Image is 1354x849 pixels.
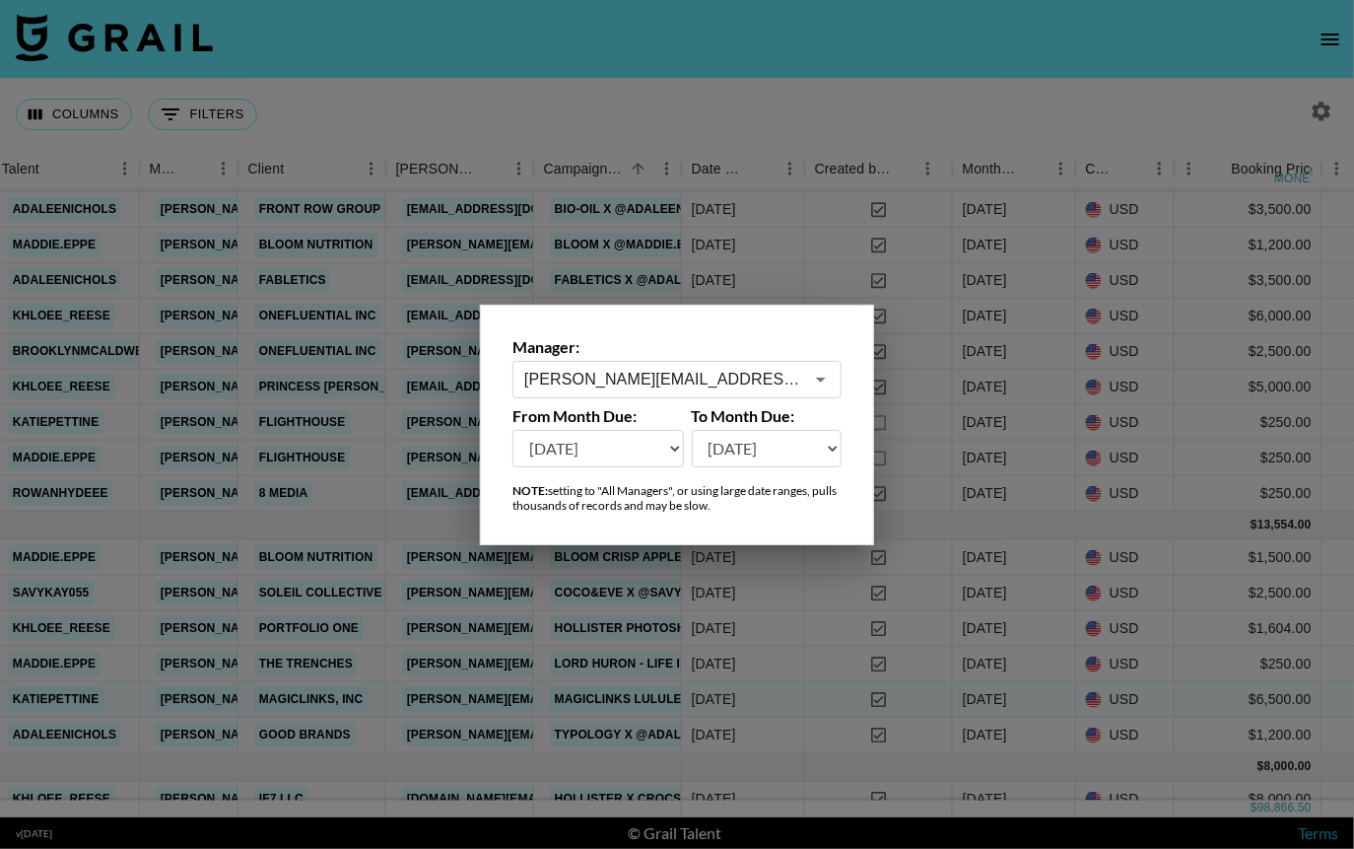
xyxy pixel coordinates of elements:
[807,366,835,393] button: Open
[512,483,842,513] div: setting to "All Managers", or using large date ranges, pulls thousands of records and may be slow.
[512,406,684,426] label: From Month Due:
[692,406,843,426] label: To Month Due:
[512,483,548,498] strong: NOTE:
[512,337,842,357] label: Manager:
